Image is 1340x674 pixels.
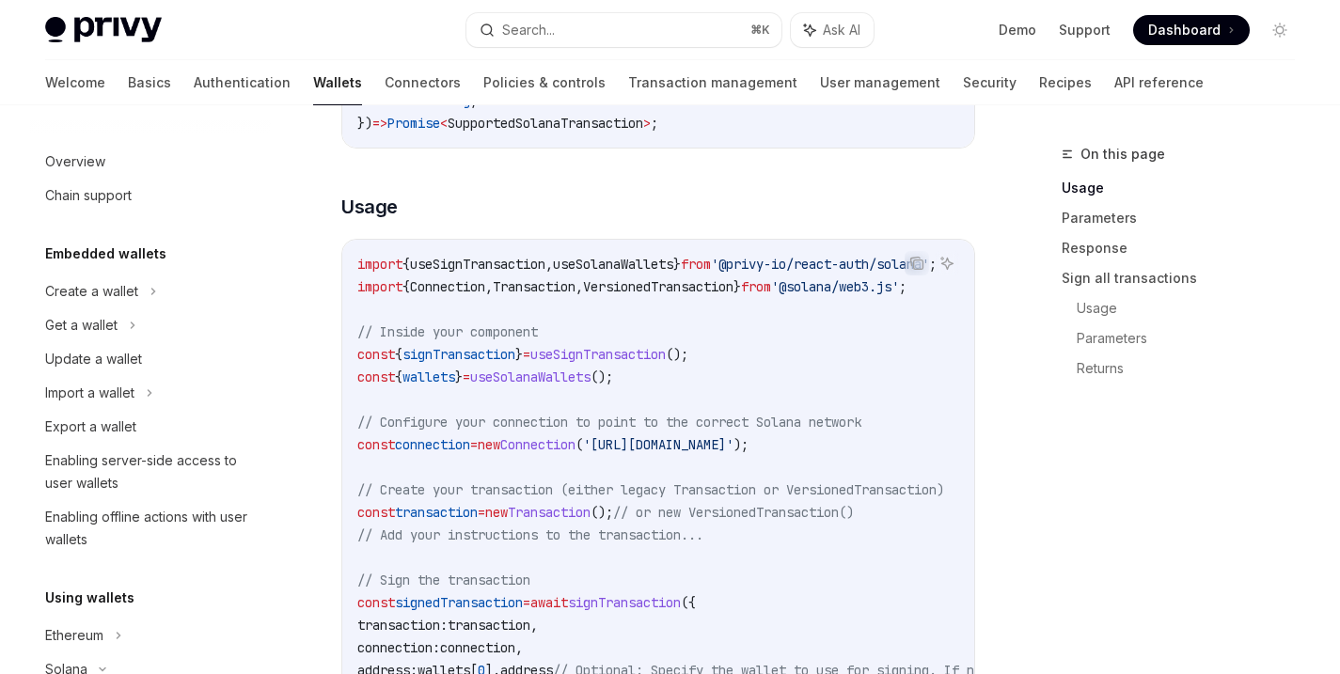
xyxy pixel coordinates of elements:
div: Create a wallet [45,280,138,303]
span: > [643,115,651,132]
a: Export a wallet [30,410,271,444]
span: const [357,436,395,453]
span: , [515,639,523,656]
span: Connection [410,278,485,295]
span: { [395,346,402,363]
a: Enabling server-side access to user wallets [30,444,271,500]
span: useSolanaWallets [553,256,673,273]
h5: Using wallets [45,587,134,609]
a: Transaction management [628,60,797,105]
button: Toggle dark mode [1265,15,1295,45]
a: Basics [128,60,171,105]
span: = [523,346,530,363]
span: { [395,368,402,385]
a: Usage [1077,293,1310,323]
div: Get a wallet [45,314,118,337]
span: await [530,594,568,611]
span: '[URL][DOMAIN_NAME]' [583,436,733,453]
span: = [470,436,478,453]
a: Update a wallet [30,342,271,376]
a: API reference [1114,60,1204,105]
span: { [402,256,410,273]
span: from [741,278,771,295]
button: Copy the contents from the code block [905,251,929,275]
div: Search... [502,19,555,41]
a: Connectors [385,60,461,105]
span: Ask AI [823,21,860,39]
span: transaction [395,504,478,521]
img: light logo [45,17,162,43]
span: , [545,256,553,273]
button: Ask AI [791,13,874,47]
span: from [681,256,711,273]
span: import [357,256,402,273]
span: connection [395,436,470,453]
a: Usage [1062,173,1310,203]
div: Ethereum [45,624,103,647]
span: // Create your transaction (either legacy Transaction or VersionedTransaction) [357,481,944,498]
a: Returns [1077,353,1310,384]
span: Dashboard [1148,21,1221,39]
span: = [463,368,470,385]
span: const [357,346,395,363]
span: , [530,617,538,634]
span: useSignTransaction [410,256,545,273]
span: // Configure your connection to point to the correct Solana network [357,414,861,431]
span: ({ [681,594,696,611]
span: ; [899,278,906,295]
span: new [478,436,500,453]
span: transaction: [357,617,448,634]
span: (); [666,346,688,363]
span: Connection [500,436,575,453]
a: Policies & controls [483,60,606,105]
span: }) [357,115,372,132]
span: = [523,594,530,611]
a: Support [1059,21,1111,39]
div: Export a wallet [45,415,136,438]
span: const [357,368,395,385]
a: Demo [999,21,1036,39]
span: ; [929,256,937,273]
span: = [478,504,485,521]
div: Enabling server-side access to user wallets [45,449,260,494]
div: Update a wallet [45,348,142,370]
button: Ask AI [935,251,959,275]
span: Transaction [508,504,591,521]
a: User management [820,60,940,105]
span: Usage [341,194,398,220]
a: Sign all transactions [1062,263,1310,293]
span: // Add your instructions to the transaction... [357,526,703,543]
span: new [485,504,508,521]
span: // Sign the transaction [357,572,530,588]
a: Welcome [45,60,105,105]
a: Wallets [313,60,362,105]
span: } [733,278,741,295]
div: Enabling offline actions with user wallets [45,506,260,551]
span: (); [591,368,613,385]
a: Overview [30,145,271,179]
span: connection [440,639,515,656]
span: SupportedSolanaTransaction [448,115,643,132]
span: connection: [357,639,440,656]
a: Response [1062,233,1310,263]
a: Parameters [1077,323,1310,353]
span: ⌘ K [750,23,770,38]
span: Transaction [493,278,575,295]
span: signedTransaction [395,594,523,611]
span: '@solana/web3.js' [771,278,899,295]
span: import [357,278,402,295]
span: wallets [402,368,455,385]
span: { [402,278,410,295]
span: ; [651,115,658,132]
span: Promise [387,115,440,132]
span: < [440,115,448,132]
span: useSolanaWallets [470,368,591,385]
span: ); [733,436,749,453]
span: const [357,504,395,521]
a: Recipes [1039,60,1092,105]
a: Dashboard [1133,15,1250,45]
span: } [673,256,681,273]
span: // or new VersionedTransaction() [613,504,854,521]
span: , [485,278,493,295]
span: (); [591,504,613,521]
